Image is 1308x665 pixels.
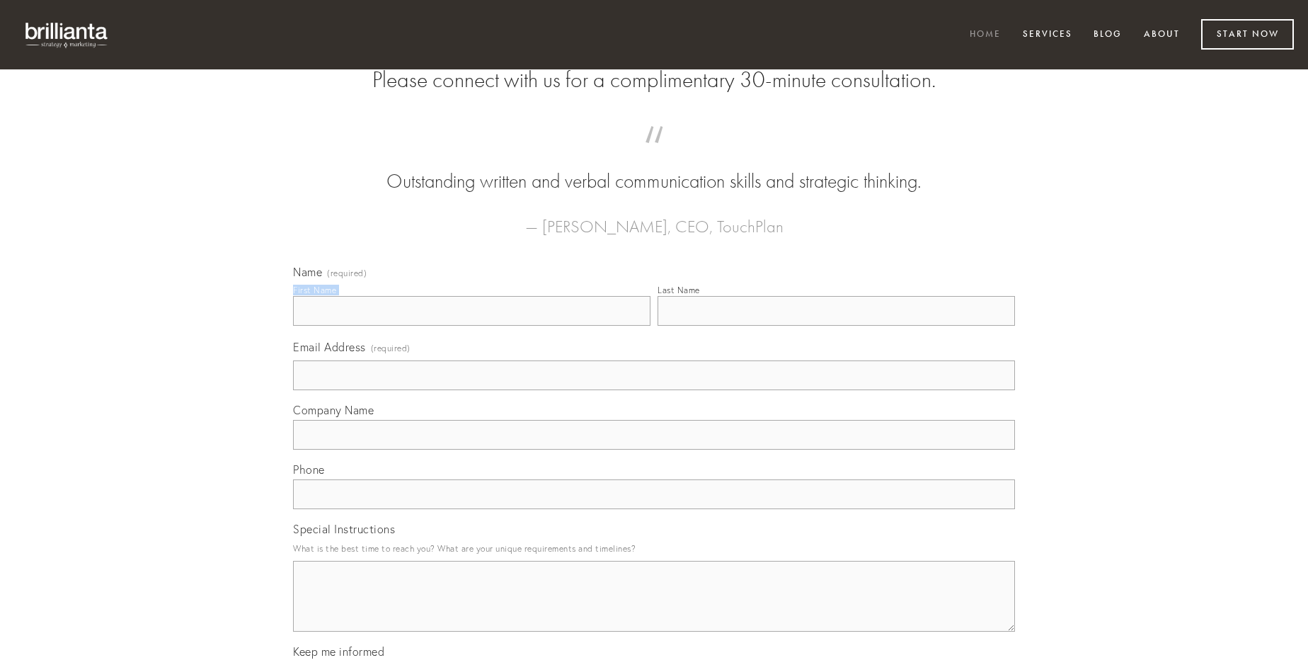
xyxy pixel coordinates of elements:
[327,269,367,278] span: (required)
[293,403,374,417] span: Company Name
[316,195,992,241] figcaption: — [PERSON_NAME], CEO, TouchPlan
[293,522,395,536] span: Special Instructions
[293,67,1015,93] h2: Please connect with us for a complimentary 30-minute consultation.
[293,285,336,295] div: First Name
[316,140,992,195] blockquote: Outstanding written and verbal communication skills and strategic thinking.
[1014,23,1082,47] a: Services
[960,23,1010,47] a: Home
[293,340,366,354] span: Email Address
[316,140,992,168] span: “
[293,644,384,659] span: Keep me informed
[658,285,700,295] div: Last Name
[371,339,411,358] span: (required)
[293,539,1015,558] p: What is the best time to reach you? What are your unique requirements and timelines?
[293,462,325,477] span: Phone
[1135,23,1189,47] a: About
[1084,23,1131,47] a: Blog
[1201,19,1294,50] a: Start Now
[293,265,322,279] span: Name
[14,14,120,55] img: brillianta - research, strategy, marketing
